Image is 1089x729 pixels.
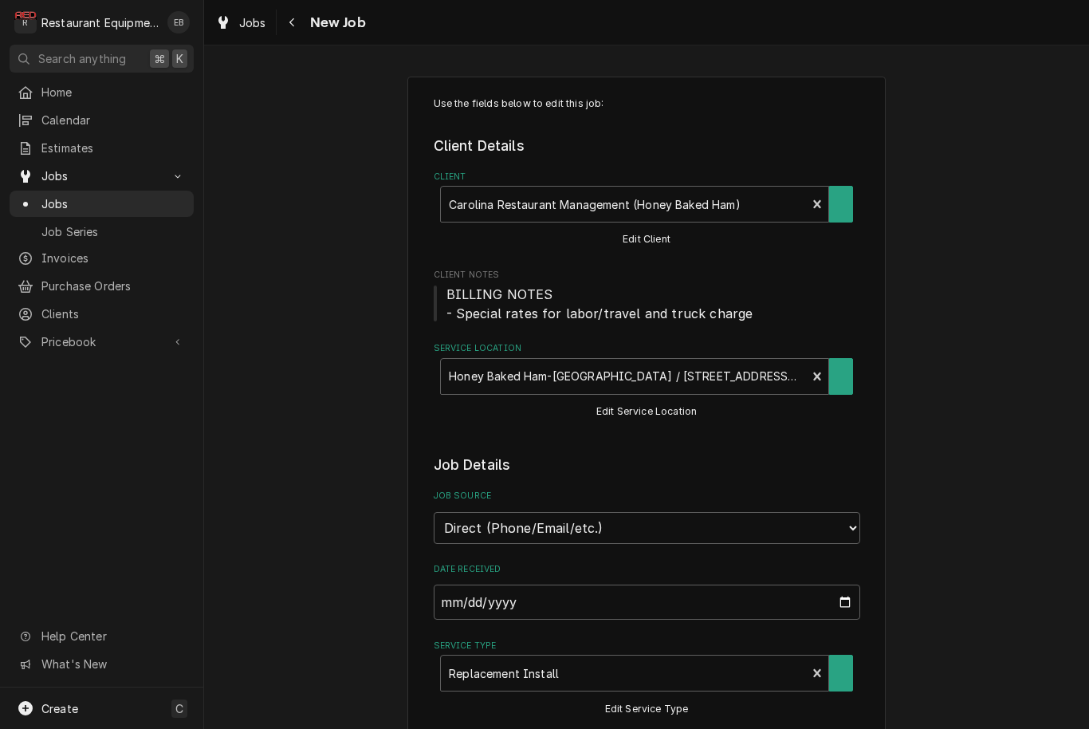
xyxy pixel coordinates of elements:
[434,563,860,576] label: Date Received
[14,11,37,33] div: Restaurant Equipment Diagnostics's Avatar
[434,171,860,183] label: Client
[176,50,183,67] span: K
[434,640,860,652] label: Service Type
[434,285,860,323] span: Client Notes
[167,11,190,33] div: Emily Bird's Avatar
[434,585,860,620] input: yyyy-mm-dd
[603,699,691,719] button: Edit Service Type
[41,195,186,212] span: Jobs
[10,107,194,133] a: Calendar
[175,700,183,717] span: C
[829,655,853,692] button: Create New Service
[434,136,860,156] legend: Client Details
[434,490,860,502] label: Job Source
[41,250,186,266] span: Invoices
[41,84,186,100] span: Home
[154,50,165,67] span: ⌘
[239,14,266,31] span: Jobs
[10,79,194,105] a: Home
[167,11,190,33] div: EB
[41,278,186,294] span: Purchase Orders
[594,402,700,422] button: Edit Service Location
[434,269,860,322] div: Client Notes
[434,171,860,250] div: Client
[10,623,194,649] a: Go to Help Center
[41,702,78,715] span: Create
[620,230,673,250] button: Edit Client
[10,163,194,189] a: Go to Jobs
[41,305,186,322] span: Clients
[41,167,162,184] span: Jobs
[41,112,186,128] span: Calendar
[14,11,37,33] div: R
[10,135,194,161] a: Estimates
[434,269,860,282] span: Client Notes
[10,245,194,271] a: Invoices
[829,186,853,223] button: Create New Client
[38,50,126,67] span: Search anything
[10,219,194,245] a: Job Series
[41,14,159,31] div: Restaurant Equipment Diagnostics
[434,490,860,543] div: Job Source
[829,358,853,395] button: Create New Location
[434,342,860,355] label: Service Location
[41,140,186,156] span: Estimates
[209,10,273,36] a: Jobs
[41,656,184,672] span: What's New
[10,45,194,73] button: Search anything⌘K
[41,333,162,350] span: Pricebook
[446,286,753,321] span: BILLING NOTES - Special rates for labor/travel and truck charge
[434,455,860,475] legend: Job Details
[434,640,860,719] div: Service Type
[434,563,860,620] div: Date Received
[41,223,186,240] span: Job Series
[434,97,860,111] p: Use the fields below to edit this job:
[10,329,194,355] a: Go to Pricebook
[434,342,860,421] div: Service Location
[280,10,305,35] button: Navigate back
[10,191,194,217] a: Jobs
[10,651,194,677] a: Go to What's New
[10,301,194,327] a: Clients
[10,273,194,299] a: Purchase Orders
[305,12,366,33] span: New Job
[41,628,184,644] span: Help Center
